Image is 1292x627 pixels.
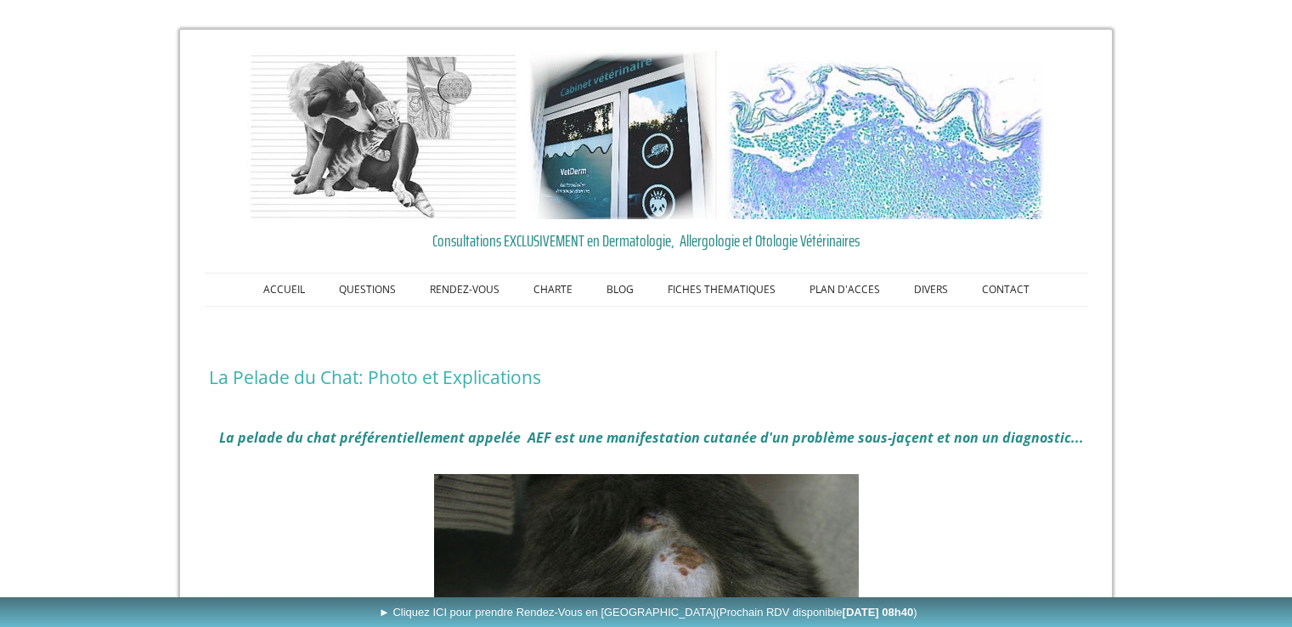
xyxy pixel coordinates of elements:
a: DIVERS [897,274,965,306]
a: CONTACT [965,274,1047,306]
a: CHARTE [516,274,590,306]
a: RENDEZ-VOUS [413,274,516,306]
span: ► Cliquez ICI pour prendre Rendez-Vous en [GEOGRAPHIC_DATA] [379,606,917,619]
b: La pelade du chat préférentiellement appelée AEF est une manifestation cutanée d'un problème sous... [219,428,1084,447]
h1: La Pelade du Chat: Photo et Explications [209,366,1084,388]
b: [DATE] 08h40 [843,606,914,619]
a: ACCUEIL [246,274,322,306]
a: FICHES THEMATIQUES [651,274,793,306]
a: BLOG [590,274,651,306]
a: PLAN D'ACCES [793,274,897,306]
a: Consultations EXCLUSIVEMENT en Dermatologie, Allergologie et Otologie Vétérinaires [209,228,1084,253]
a: QUESTIONS [322,274,413,306]
span: (Prochain RDV disponible ) [716,606,917,619]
